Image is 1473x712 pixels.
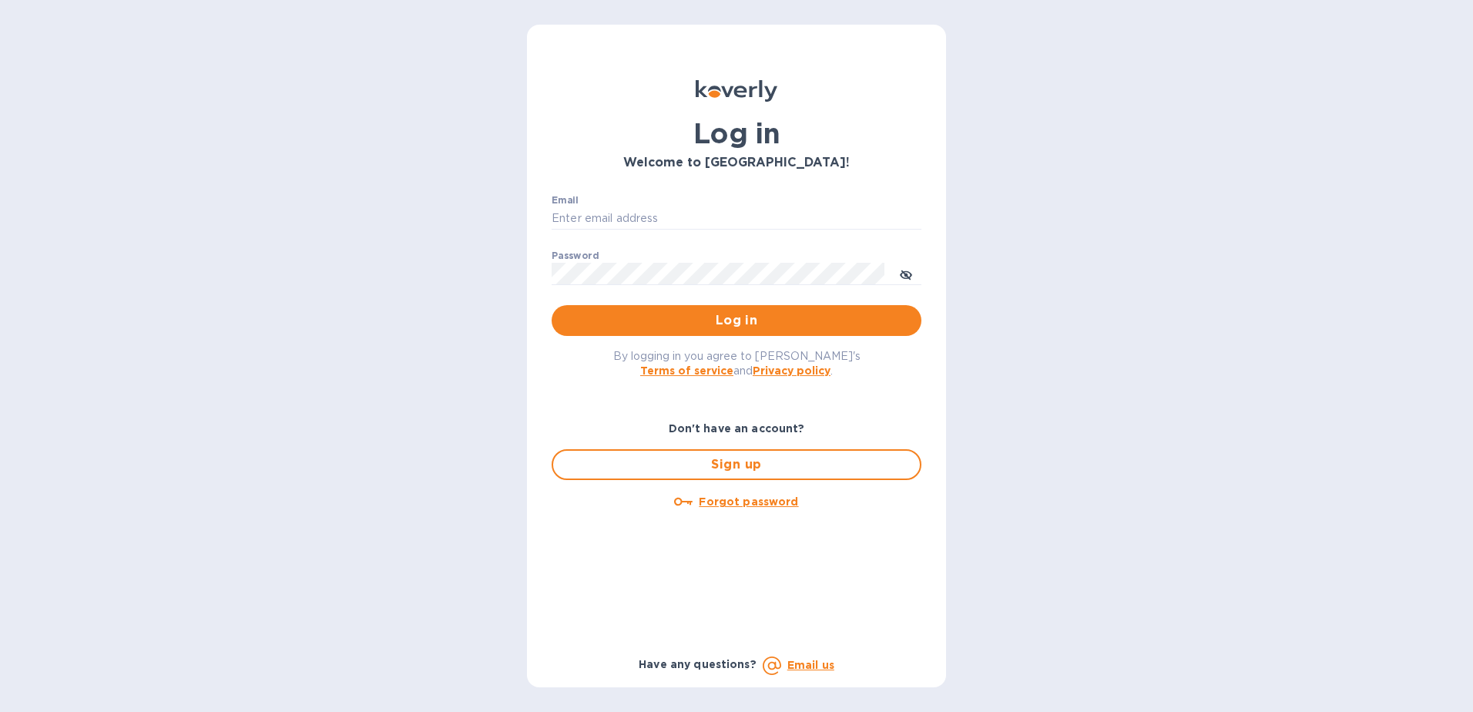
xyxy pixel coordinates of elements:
[552,449,921,480] button: Sign up
[564,311,909,330] span: Log in
[552,207,921,230] input: Enter email address
[699,495,798,508] u: Forgot password
[552,156,921,170] h3: Welcome to [GEOGRAPHIC_DATA]!
[552,117,921,149] h1: Log in
[753,364,830,377] a: Privacy policy
[552,196,579,205] label: Email
[640,364,733,377] a: Terms of service
[669,422,805,435] b: Don't have an account?
[565,455,908,474] span: Sign up
[552,305,921,336] button: Log in
[613,350,861,377] span: By logging in you agree to [PERSON_NAME]'s and .
[696,80,777,102] img: Koverly
[552,251,599,260] label: Password
[639,658,757,670] b: Have any questions?
[891,258,921,289] button: toggle password visibility
[787,659,834,671] a: Email us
